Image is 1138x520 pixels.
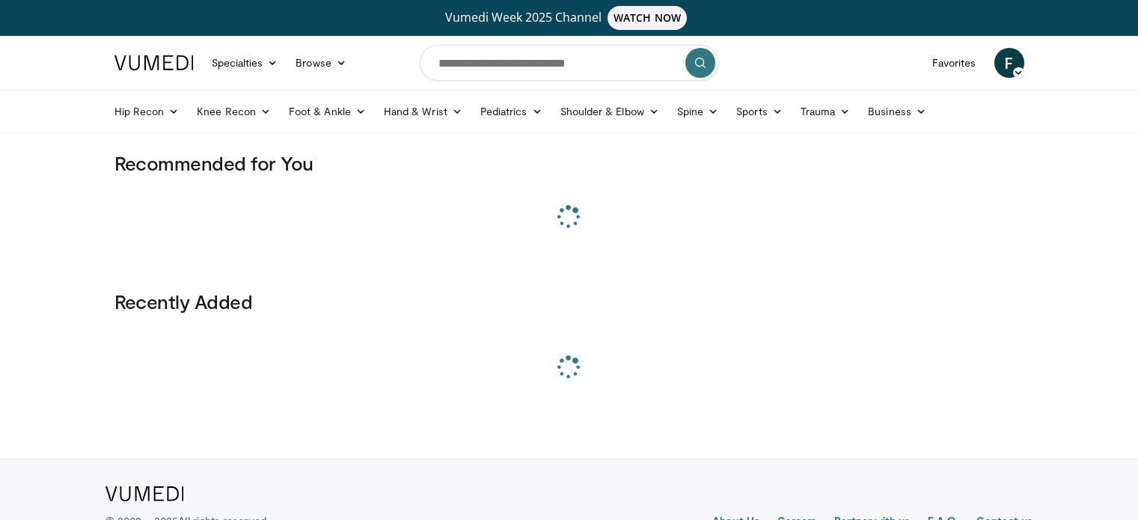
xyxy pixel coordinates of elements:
a: Knee Recon [188,97,280,126]
h3: Recommended for You [114,151,1024,175]
span: WATCH NOW [608,6,687,30]
img: VuMedi Logo [114,55,194,70]
a: Trauma [792,97,860,126]
a: Browse [287,48,355,78]
a: Hip Recon [105,97,189,126]
a: Pediatrics [471,97,551,126]
a: Foot & Ankle [280,97,375,126]
img: VuMedi Logo [105,486,184,501]
h3: Recently Added [114,290,1024,313]
a: Sports [727,97,792,126]
a: Business [859,97,935,126]
a: Specialties [203,48,287,78]
a: Vumedi Week 2025 ChannelWATCH NOW [117,6,1022,30]
a: F [994,48,1024,78]
a: Spine [668,97,727,126]
a: Shoulder & Elbow [551,97,668,126]
a: Hand & Wrist [375,97,471,126]
input: Search topics, interventions [420,45,719,81]
a: Favorites [923,48,985,78]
